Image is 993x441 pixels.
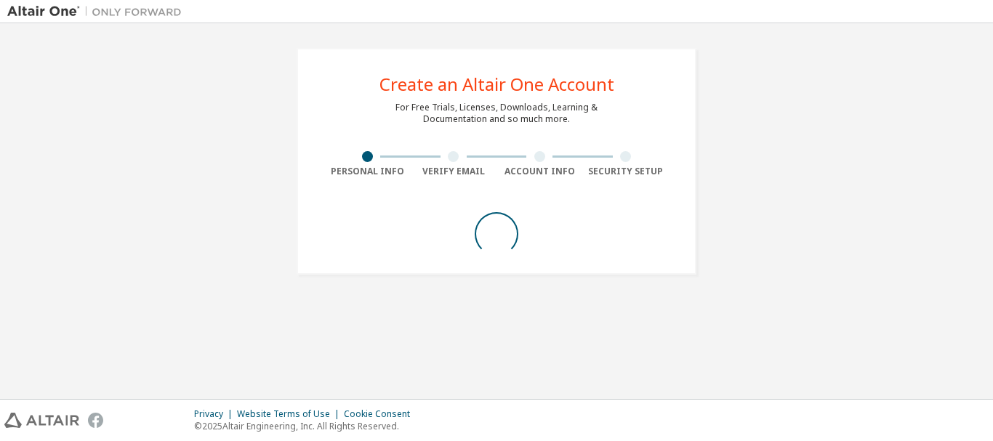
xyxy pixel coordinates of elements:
div: Cookie Consent [344,408,419,420]
img: Altair One [7,4,189,19]
div: Website Terms of Use [237,408,344,420]
p: © 2025 Altair Engineering, Inc. All Rights Reserved. [194,420,419,432]
div: Create an Altair One Account [379,76,614,93]
img: altair_logo.svg [4,413,79,428]
div: Privacy [194,408,237,420]
div: Account Info [496,166,583,177]
img: facebook.svg [88,413,103,428]
div: For Free Trials, Licenses, Downloads, Learning & Documentation and so much more. [395,102,598,125]
div: Personal Info [324,166,411,177]
div: Verify Email [411,166,497,177]
div: Security Setup [583,166,670,177]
